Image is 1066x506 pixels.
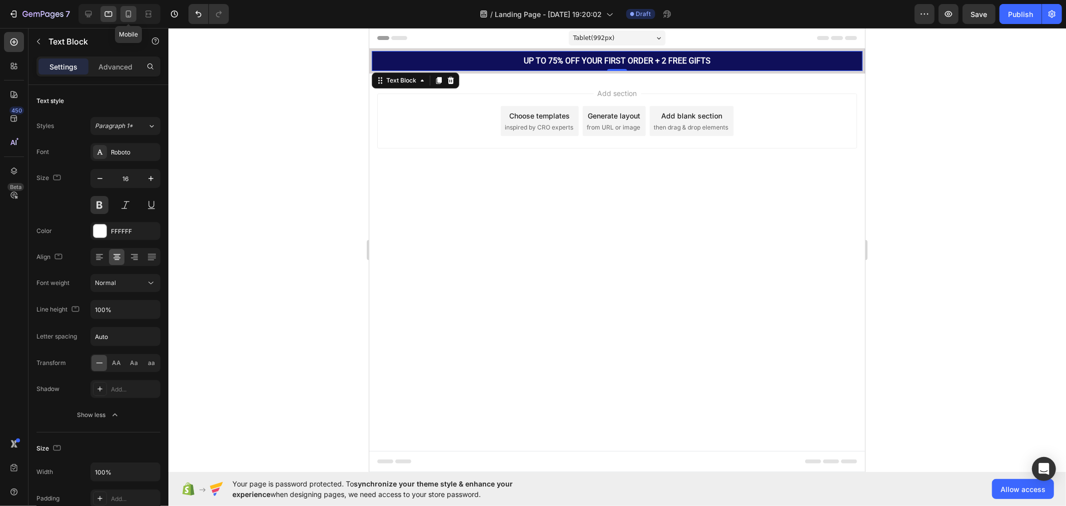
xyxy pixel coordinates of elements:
[36,303,81,316] div: Line height
[111,385,158,394] div: Add...
[112,358,121,367] span: AA
[36,250,64,264] div: Align
[1000,4,1042,24] button: Publish
[49,61,77,72] p: Settings
[91,463,160,481] input: Auto
[36,332,77,341] div: Letter spacing
[130,358,138,367] span: Aa
[36,358,66,367] div: Transform
[48,35,133,47] p: Text Block
[36,121,54,130] div: Styles
[963,4,996,24] button: Save
[148,358,155,367] span: aa
[111,227,158,236] div: FFFFFF
[232,478,552,499] span: Your page is password protected. To when designing pages, we need access to your store password.
[36,278,69,287] div: Font weight
[7,183,24,191] div: Beta
[95,121,133,130] span: Paragraph 1*
[36,494,59,503] div: Padding
[111,148,158,157] div: Roboto
[188,4,229,24] div: Undo/Redo
[91,300,160,318] input: Auto
[992,479,1054,499] button: Allow access
[36,147,49,156] div: Font
[1008,9,1033,19] div: Publish
[232,479,513,498] span: synchronize your theme style & enhance your experience
[369,28,865,472] iframe: Design area
[111,494,158,503] div: Add...
[971,10,988,18] span: Save
[36,384,59,393] div: Shadow
[77,410,120,420] div: Show less
[1001,484,1046,494] span: Allow access
[65,8,70,20] p: 7
[36,171,63,185] div: Size
[1032,457,1056,481] div: Open Intercom Messenger
[4,4,74,24] button: 7
[36,442,63,455] div: Size
[636,9,651,18] span: Draft
[36,467,53,476] div: Width
[95,279,116,286] span: Normal
[36,226,52,235] div: Color
[90,117,160,135] button: Paragraph 1*
[91,327,160,345] input: Auto
[495,9,602,19] span: Landing Page - [DATE] 19:20:02
[491,9,493,19] span: /
[9,106,24,114] div: 450
[36,406,160,424] button: Show less
[36,96,64,105] div: Text style
[98,61,132,72] p: Advanced
[90,274,160,292] button: Normal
